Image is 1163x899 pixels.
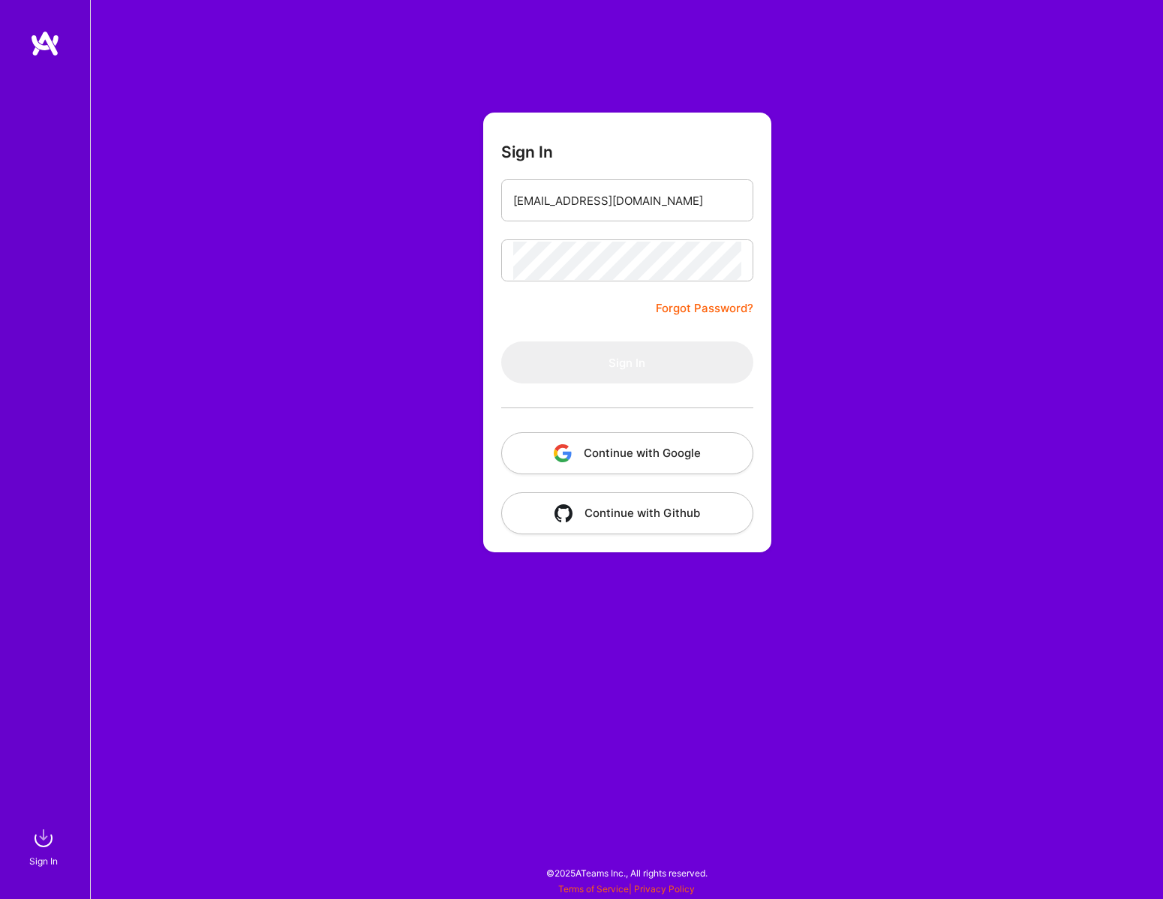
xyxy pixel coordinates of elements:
[501,432,753,474] button: Continue with Google
[501,143,553,161] h3: Sign In
[558,883,695,894] span: |
[513,182,741,220] input: Email...
[554,504,572,522] img: icon
[90,854,1163,891] div: © 2025 ATeams Inc., All rights reserved.
[29,853,58,869] div: Sign In
[32,823,59,869] a: sign inSign In
[29,823,59,853] img: sign in
[501,492,753,534] button: Continue with Github
[656,299,753,317] a: Forgot Password?
[634,883,695,894] a: Privacy Policy
[554,444,572,462] img: icon
[558,883,629,894] a: Terms of Service
[501,341,753,383] button: Sign In
[30,30,60,57] img: logo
